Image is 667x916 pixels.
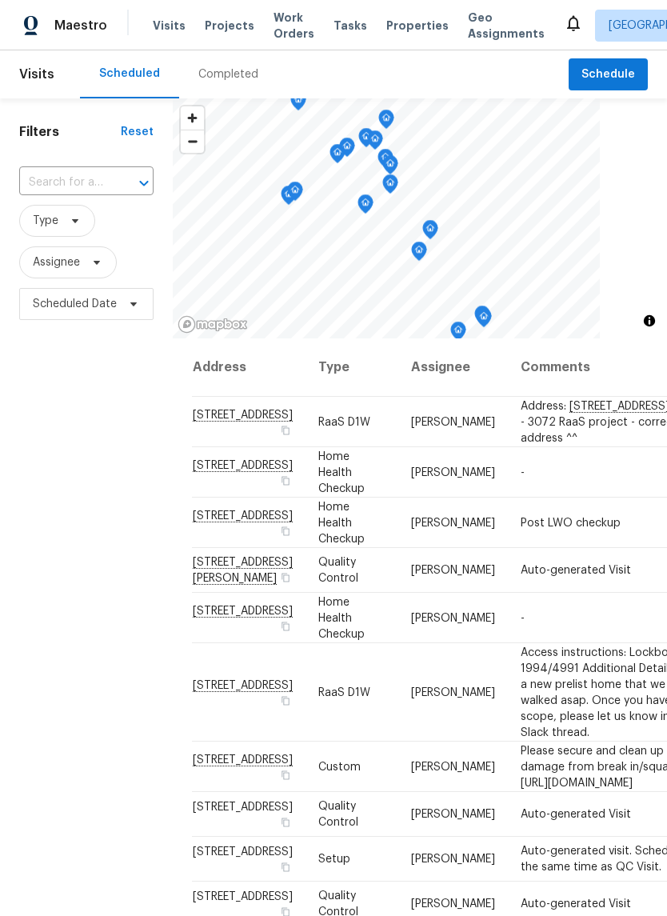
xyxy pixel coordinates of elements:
[193,846,293,858] span: [STREET_ADDRESS]
[474,306,490,330] div: Map marker
[99,66,160,82] div: Scheduled
[411,854,495,865] span: [PERSON_NAME]
[318,761,361,772] span: Custom
[521,612,525,623] span: -
[318,450,365,494] span: Home Health Checkup
[378,110,394,134] div: Map marker
[521,517,621,528] span: Post LWO checkup
[411,686,495,698] span: [PERSON_NAME]
[318,801,358,828] span: Quality Control
[411,517,495,528] span: [PERSON_NAME]
[521,565,631,576] span: Auto-generated Visit
[278,523,293,538] button: Copy Address
[318,686,370,698] span: RaaS D1W
[287,182,303,206] div: Map marker
[205,18,254,34] span: Projects
[278,422,293,437] button: Copy Address
[318,854,350,865] span: Setup
[386,18,449,34] span: Properties
[333,20,367,31] span: Tasks
[358,128,374,153] div: Map marker
[411,416,495,427] span: [PERSON_NAME]
[521,898,631,910] span: Auto-generated Visit
[178,315,248,334] a: Mapbox homepage
[318,416,370,427] span: RaaS D1W
[19,124,121,140] h1: Filters
[133,172,155,194] button: Open
[19,57,54,92] span: Visits
[339,138,355,162] div: Map marker
[468,10,545,42] span: Geo Assignments
[450,322,466,346] div: Map marker
[521,809,631,820] span: Auto-generated Visit
[377,149,393,174] div: Map marker
[411,809,495,820] span: [PERSON_NAME]
[411,242,427,266] div: Map marker
[278,815,293,830] button: Copy Address
[121,124,154,140] div: Reset
[382,174,398,199] div: Map marker
[274,10,314,42] span: Work Orders
[33,213,58,229] span: Type
[318,596,365,639] span: Home Health Checkup
[278,860,293,874] button: Copy Address
[411,898,495,910] span: [PERSON_NAME]
[281,186,297,210] div: Map marker
[278,693,293,707] button: Copy Address
[278,570,293,585] button: Copy Address
[411,612,495,623] span: [PERSON_NAME]
[290,91,306,116] div: Map marker
[581,65,635,85] span: Schedule
[33,296,117,312] span: Scheduled Date
[476,308,492,333] div: Map marker
[569,58,648,91] button: Schedule
[318,501,365,544] span: Home Health Checkup
[521,466,525,478] span: -
[367,130,383,155] div: Map marker
[153,18,186,34] span: Visits
[33,254,80,270] span: Assignee
[398,338,508,397] th: Assignee
[318,557,358,584] span: Quality Control
[278,767,293,782] button: Copy Address
[422,220,438,245] div: Map marker
[193,891,293,902] span: [STREET_ADDRESS]
[19,170,109,195] input: Search for an address...
[645,312,654,330] span: Toggle attribution
[411,565,495,576] span: [PERSON_NAME]
[278,473,293,487] button: Copy Address
[357,194,373,219] div: Map marker
[330,144,345,169] div: Map marker
[411,761,495,772] span: [PERSON_NAME]
[181,130,204,153] button: Zoom out
[192,338,306,397] th: Address
[382,155,398,180] div: Map marker
[411,466,495,478] span: [PERSON_NAME]
[306,338,398,397] th: Type
[640,311,659,330] button: Toggle attribution
[278,618,293,633] button: Copy Address
[193,802,293,813] span: [STREET_ADDRESS]
[173,98,600,338] canvas: Map
[181,106,204,130] button: Zoom in
[198,66,258,82] div: Completed
[54,18,107,34] span: Maestro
